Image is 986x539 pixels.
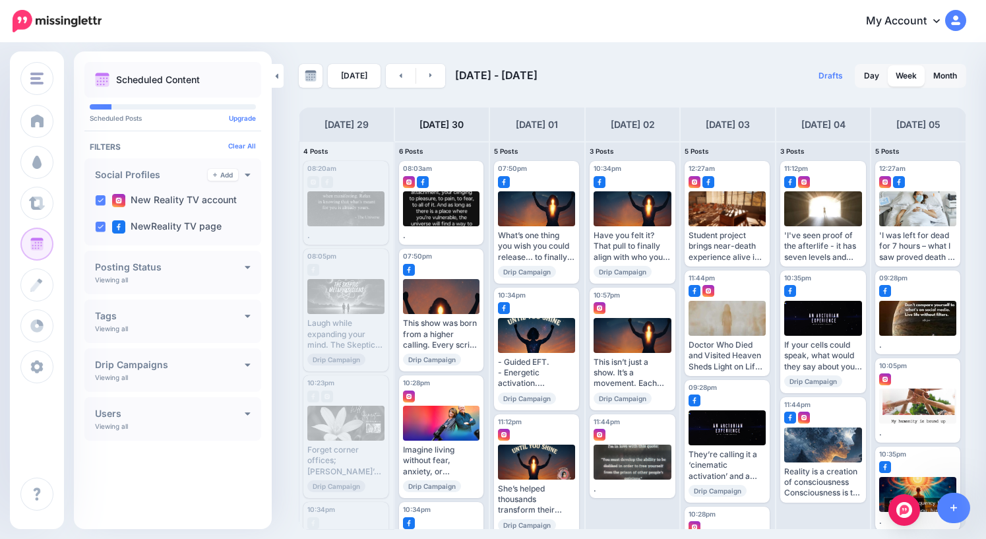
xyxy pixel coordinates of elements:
div: . [879,340,956,350]
a: [DATE] [328,64,381,88]
img: facebook-square.png [417,176,429,188]
img: Missinglettr [13,10,102,32]
div: This show was born from a higher calling. Every script, activation, and intention in Until You Sh... [403,318,480,350]
img: facebook-square.png [403,517,415,529]
img: instagram-square.png [594,429,605,441]
span: Drafts [818,72,843,80]
img: facebook-square.png [784,285,796,297]
div: If your cells could speak, what would they say about your soul’s journey? Find out through Geneti... [784,340,863,372]
div: They’re calling it a ‘cinematic activation’ and a ‘Sedona vortex in film form.’ See why viewers a... [689,449,766,482]
a: Week [888,65,925,86]
img: instagram-square.png [403,176,415,188]
span: 09:28pm [879,274,908,282]
span: Drip Campaign [307,354,365,365]
div: Have you felt it? That pull to finally align with who you really are? You’re not imagining things... [594,230,672,263]
img: calendar-grey-darker.png [305,70,317,82]
div: . [879,516,956,526]
span: Drip Campaign [403,354,461,365]
h4: Filters [90,142,256,152]
h4: Social Profiles [95,170,208,179]
span: 10:23pm [307,379,334,387]
p: Scheduled Content [116,75,200,84]
a: Upgrade [229,114,256,122]
div: Doctor Who Died and Visited Heaven Sheds Light on Life After Death: ‘I Was Being Held by [PERSON_... [689,340,766,372]
div: . [594,484,672,494]
span: 09:28pm [689,383,717,391]
span: 3 Posts [780,147,805,155]
h4: [DATE] 29 [324,117,369,133]
span: 4 Posts [303,147,328,155]
span: 10:57pm [594,291,620,299]
img: facebook-square.png [702,176,714,188]
h4: Tags [95,311,245,321]
h4: [DATE] 01 [516,117,558,133]
img: instagram-square.png [689,176,700,188]
span: 5 Posts [875,147,900,155]
span: 12:27am [879,164,906,172]
div: What’s one thing you wish you could release… to finally step into your highest self? Tell us belo... [498,230,575,263]
div: This isn’t just a show. It’s a movement. Each episode of Until You Shine is a sacred space to rec... [594,357,672,389]
span: Drip Campaign [689,485,747,497]
img: instagram-square.png [594,302,605,314]
span: 12:27am [689,164,715,172]
span: 6 Posts [399,147,423,155]
h4: [DATE] 03 [706,117,750,133]
img: instagram-square.png [798,176,810,188]
div: Open Intercom Messenger [888,494,920,526]
img: instagram-square.png [879,176,891,188]
img: facebook-square.png [879,461,891,473]
a: Month [925,65,965,86]
div: Student project brings near-death experience alive in [GEOGRAPHIC_DATA] [URL][DOMAIN_NAME][DOMAIN... [689,230,766,263]
img: facebook-square.png [403,264,415,276]
img: instagram-square.png [403,391,415,402]
h4: [DATE] 02 [611,117,655,133]
div: . [307,230,385,241]
h4: Posting Status [95,263,245,272]
span: 07:50pm [403,252,432,260]
span: 08:20am [307,164,336,172]
span: 5 Posts [685,147,709,155]
div: - Guided EFT. - Energetic activation. - Laws of creation. - Divine remembrance. This is not your ... [498,357,575,389]
span: 5 Posts [494,147,518,155]
a: My Account [853,5,966,38]
span: Drip Campaign [498,266,556,278]
div: Laugh while expanding your mind. The Skeptic Metaphysicians brings humor to healing and metaphysi... [307,318,385,350]
div: She’s helped thousands transform their lives. Now, she’s bringing her wisdom to your screen. Meet... [498,484,575,516]
div: 'I was left for dead for 7 hours – what I saw proved death is an illusion' [URL][DOMAIN_NAME] [879,230,956,263]
img: menu.png [30,73,44,84]
img: facebook-square.png [689,285,700,297]
img: facebook-square.png [594,176,605,188]
div: Forget corner offices; [PERSON_NAME]’s running meetings from the branch office now. Minutes: Sunl... [307,445,385,477]
img: facebook-grey-square.png [307,517,319,529]
img: instagram-square.png [702,285,714,297]
div: 'I've seen proof of the afterlife - it has seven levels and they're not all idyllic' [URL][DOMAIN... [784,230,863,263]
span: 11:44pm [594,418,620,426]
div: . [879,428,956,438]
span: 10:34pm [498,291,526,299]
p: Viewing all [95,325,128,333]
img: facebook-square.png [498,176,510,188]
img: instagram-square.png [498,429,510,441]
span: 10:34pm [307,505,335,513]
span: 3 Posts [590,147,614,155]
span: Drip Campaign [594,266,652,278]
h4: [DATE] 30 [419,117,464,133]
label: NewReality TV page [112,220,222,234]
span: 11:12pm [498,418,522,426]
h4: [DATE] 05 [896,117,940,133]
p: Scheduled Posts [90,115,256,121]
span: Drip Campaign [403,480,461,492]
img: facebook-grey-square.png [321,176,333,188]
span: 10:28pm [689,510,716,518]
div: Imagine living without fear, anxiety, or limitation. Imagine clarity instead of confusion. Imagin... [403,445,480,477]
span: Drip Campaign [498,519,556,531]
span: 11:44pm [784,400,811,408]
span: [DATE] - [DATE] [455,69,538,82]
span: Drip Campaign [594,393,652,404]
span: 10:34pm [594,164,621,172]
span: 08:05pm [307,252,336,260]
span: 10:35pm [879,450,906,458]
h4: Users [95,409,245,418]
h4: Drip Campaigns [95,360,245,369]
img: facebook-square.png [879,285,891,297]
